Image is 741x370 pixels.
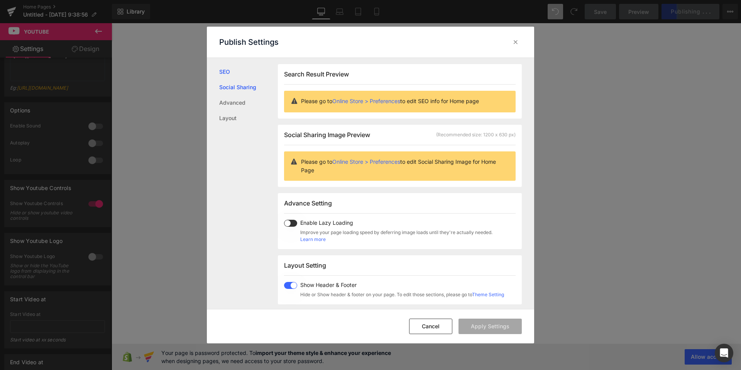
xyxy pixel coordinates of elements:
[284,70,349,78] span: Search Result Preview
[219,110,278,126] a: Layout
[300,229,492,236] span: Improve your page loading speed by deferring image loads until they're actually needed.
[458,319,522,334] button: Apply Settings
[219,95,278,110] a: Advanced
[409,319,452,334] button: Cancel
[301,158,509,175] p: Please go to to edit Social Sharing Image for Home Page
[436,131,516,138] div: (Recommended size: 1200 x 630 px)
[472,292,504,297] a: Theme Setting
[219,64,278,80] a: SEO
[332,98,400,104] a: Online Store > Preferences
[300,220,492,226] span: Enable Lazy Loading
[300,291,504,298] span: Hide or Show header & footer on your page. To edit those sections, please go to
[284,199,332,207] span: Advance Setting
[715,344,733,362] div: Open Intercom Messenger
[219,37,279,47] p: Publish Settings
[284,131,370,139] span: Social Sharing Image Preview
[284,261,326,269] span: Layout Setting
[300,236,326,243] a: Learn more
[300,282,504,288] span: Show Header & Footer
[332,158,400,165] a: Online Store > Preferences
[219,80,278,95] a: Social Sharing
[301,97,509,105] p: Please go to to edit SEO info for Home page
